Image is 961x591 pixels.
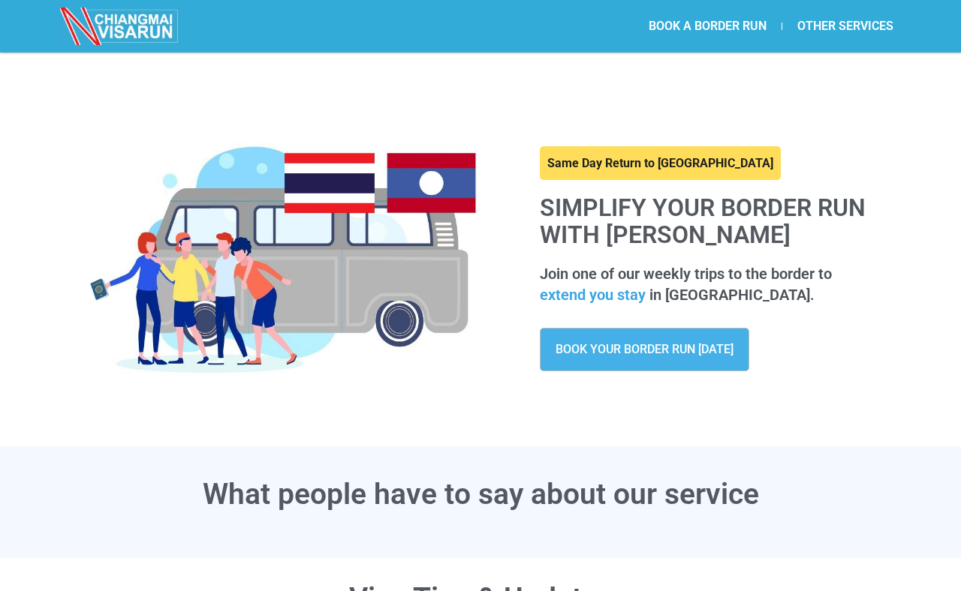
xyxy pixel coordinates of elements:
a: BOOK A BORDER RUN [634,9,782,43]
nav: Menu [480,9,908,43]
a: OTHER SERVICES [782,9,908,43]
span: in [GEOGRAPHIC_DATA]. [649,286,815,304]
a: BOOK YOUR BORDER RUN [DATE] [540,328,749,371]
span: BOOK YOUR BORDER RUN [DATE] [556,343,734,355]
h3: What people have to say about our service [60,480,901,509]
h1: Simplify your border run with [PERSON_NAME] [540,195,886,247]
span: extend you stay [540,284,646,305]
span: Join one of our weekly trips to the border to [540,265,832,283]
